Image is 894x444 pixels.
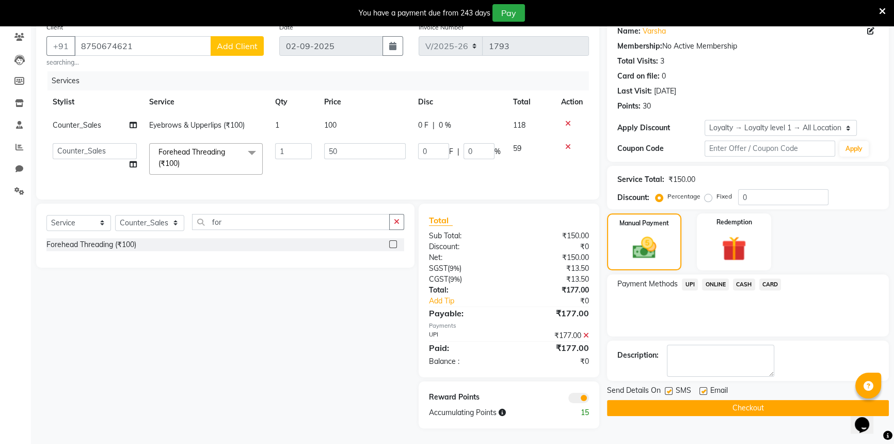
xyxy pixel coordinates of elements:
[457,146,459,157] span: |
[625,234,664,262] img: _cash.svg
[553,407,597,418] div: 15
[509,307,597,319] div: ₹177.00
[617,71,660,82] div: Card on file:
[47,71,597,90] div: Services
[617,86,652,97] div: Last Visit:
[643,26,666,37] a: Varsha
[324,120,337,130] span: 100
[180,159,184,168] a: x
[74,36,211,56] input: Search by Name/Mobile/Email/Code
[421,392,509,403] div: Reward Points
[419,23,464,32] label: Invoice Number
[839,141,869,157] button: Apply
[716,192,732,201] label: Fixed
[46,58,264,67] small: searching...
[421,356,509,367] div: Balance :
[617,56,658,67] div: Total Visits:
[509,231,597,241] div: ₹150.00
[421,330,509,341] div: UPI
[429,215,453,226] span: Total
[211,36,264,56] button: Add Client
[421,307,509,319] div: Payable:
[617,143,705,154] div: Coupon Code
[46,239,136,250] div: Forehead Threading (₹100)
[619,219,669,228] label: Manual Payment
[682,279,698,290] span: UPI
[617,101,641,112] div: Points:
[421,274,509,285] div: ( )
[46,36,75,56] button: +91
[668,174,695,185] div: ₹150.00
[412,90,507,114] th: Disc
[269,90,318,114] th: Qty
[714,233,754,264] img: _gift.svg
[759,279,781,290] span: CARD
[429,264,448,273] span: SGST
[705,141,835,157] input: Enter Offer / Coupon Code
[509,356,597,367] div: ₹0
[643,101,651,112] div: 30
[275,120,279,130] span: 1
[509,241,597,252] div: ₹0
[617,350,659,361] div: Description:
[46,23,63,32] label: Client
[192,214,390,230] input: Search or Scan
[494,146,501,157] span: %
[617,26,641,37] div: Name:
[851,403,884,434] iframe: chat widget
[716,218,752,227] label: Redemption
[418,120,428,131] span: 0 F
[617,174,664,185] div: Service Total:
[509,330,597,341] div: ₹177.00
[450,264,459,272] span: 9%
[509,342,597,354] div: ₹177.00
[421,252,509,263] div: Net:
[617,41,879,52] div: No Active Membership
[617,279,678,289] span: Payment Methods
[429,274,448,284] span: CGST
[654,86,676,97] div: [DATE]
[509,285,597,296] div: ₹177.00
[667,192,700,201] label: Percentage
[702,279,729,290] span: ONLINE
[421,241,509,252] div: Discount:
[158,147,225,167] span: Forehead Threading (₹100)
[507,90,555,114] th: Total
[279,23,293,32] label: Date
[421,407,553,418] div: Accumulating Points
[509,263,597,274] div: ₹13.50
[733,279,755,290] span: CASH
[359,8,490,19] div: You have a payment due from 243 days
[513,144,521,153] span: 59
[662,71,666,82] div: 0
[421,231,509,241] div: Sub Total:
[607,385,661,398] span: Send Details On
[617,41,662,52] div: Membership:
[53,120,101,130] span: Counter_Sales
[421,296,524,307] a: Add Tip
[421,342,509,354] div: Paid:
[676,385,691,398] span: SMS
[429,321,589,330] div: Payments
[433,120,435,131] span: |
[660,56,664,67] div: 3
[710,385,728,398] span: Email
[492,4,525,22] button: Pay
[513,120,525,130] span: 118
[449,146,453,157] span: F
[555,90,589,114] th: Action
[439,120,451,131] span: 0 %
[617,192,649,203] div: Discount:
[421,285,509,296] div: Total:
[46,90,143,114] th: Stylist
[149,120,245,130] span: Eyebrows & Upperlips (₹100)
[450,275,460,283] span: 9%
[509,252,597,263] div: ₹150.00
[143,90,269,114] th: Service
[607,400,889,416] button: Checkout
[318,90,412,114] th: Price
[617,123,705,133] div: Apply Discount
[217,41,258,51] span: Add Client
[421,263,509,274] div: ( )
[523,296,597,307] div: ₹0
